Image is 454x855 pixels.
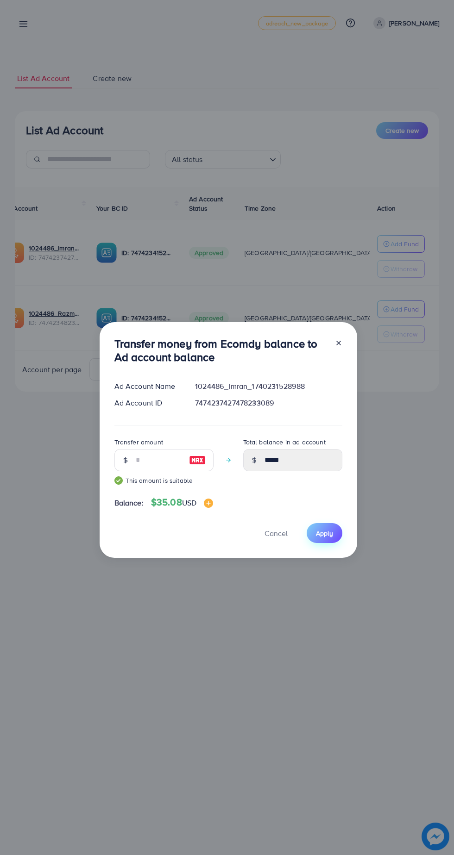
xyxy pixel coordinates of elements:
[114,498,144,508] span: Balance:
[307,523,342,543] button: Apply
[189,455,206,466] img: image
[265,528,288,538] span: Cancel
[151,497,213,508] h4: $35.08
[188,381,349,392] div: 1024486_Imran_1740231528988
[188,398,349,408] div: 7474237427478233089
[204,499,213,508] img: image
[114,476,214,485] small: This amount is suitable
[253,523,299,543] button: Cancel
[114,437,163,447] label: Transfer amount
[182,498,196,508] span: USD
[243,437,326,447] label: Total balance in ad account
[107,381,188,392] div: Ad Account Name
[114,476,123,485] img: guide
[114,337,328,364] h3: Transfer money from Ecomdy balance to Ad account balance
[316,529,333,538] span: Apply
[107,398,188,408] div: Ad Account ID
